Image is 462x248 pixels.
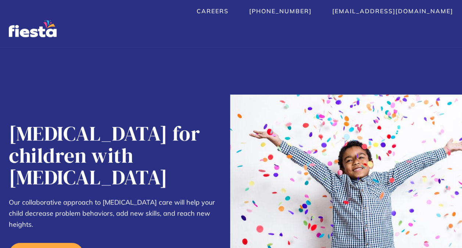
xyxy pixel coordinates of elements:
[332,7,453,15] a: [EMAIL_ADDRESS][DOMAIN_NAME]
[249,7,312,15] a: [PHONE_NUMBER]
[9,20,57,37] a: home
[197,7,229,15] a: Careers
[9,197,222,230] p: Our collaborative approach to [MEDICAL_DATA] care will help your child decrease problem behaviors...
[9,123,222,188] h1: [MEDICAL_DATA] for children with [MEDICAL_DATA]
